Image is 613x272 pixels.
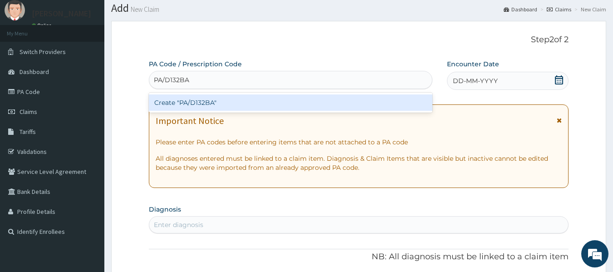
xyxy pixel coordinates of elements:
[149,94,433,111] div: Create "PA/D132BA"
[5,178,173,210] textarea: Type your message and hit 'Enter'
[47,51,152,63] div: Chat with us now
[154,220,203,229] div: Enter diagnosis
[129,6,159,13] small: New Claim
[156,154,562,172] p: All diagnoses entered must be linked to a claim item. Diagnosis & Claim Items that are visible bu...
[32,22,54,29] a: Online
[111,2,606,14] h1: Add
[20,128,36,136] span: Tariffs
[20,68,49,76] span: Dashboard
[453,76,498,85] span: DD-MM-YYYY
[149,205,181,214] label: Diagnosis
[149,35,569,45] p: Step 2 of 2
[32,10,91,18] p: [PERSON_NAME]
[20,108,37,116] span: Claims
[149,59,242,69] label: PA Code / Prescription Code
[504,5,537,13] a: Dashboard
[20,48,66,56] span: Switch Providers
[156,116,224,126] h1: Important Notice
[149,251,569,263] p: NB: All diagnosis must be linked to a claim item
[572,5,606,13] li: New Claim
[156,138,562,147] p: Please enter PA codes before entering items that are not attached to a PA code
[17,45,37,68] img: d_794563401_company_1708531726252_794563401
[447,59,499,69] label: Encounter Date
[547,5,571,13] a: Claims
[149,5,171,26] div: Minimize live chat window
[53,79,125,171] span: We're online!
